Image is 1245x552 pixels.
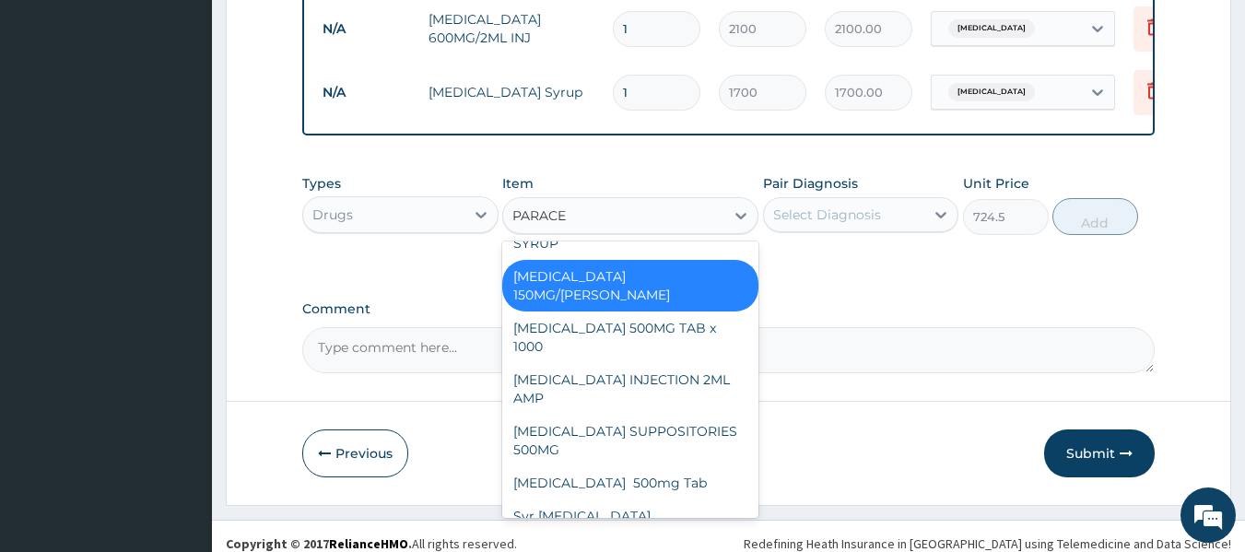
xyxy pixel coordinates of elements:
label: Item [502,174,534,193]
span: [MEDICAL_DATA] [948,83,1035,101]
span: We're online! [107,161,254,347]
div: Drugs [312,206,353,224]
div: [MEDICAL_DATA] 500mg Tab [502,466,758,499]
td: N/A [313,12,419,46]
button: Add [1052,198,1138,235]
div: [MEDICAL_DATA] 150MG/[PERSON_NAME] [502,260,758,311]
label: Pair Diagnosis [763,174,858,193]
span: [MEDICAL_DATA] [948,19,1035,38]
div: [MEDICAL_DATA] 500MG TAB x 1000 [502,311,758,363]
button: Submit [1044,429,1155,477]
td: [MEDICAL_DATA] 600MG/2ML INJ [419,1,604,56]
div: Minimize live chat window [302,9,346,53]
div: [MEDICAL_DATA] INJECTION 2ML AMP [502,363,758,415]
label: Types [302,176,341,192]
div: Syr [MEDICAL_DATA] [502,499,758,533]
button: Previous [302,429,408,477]
div: [MEDICAL_DATA] SUPPOSITORIES 500MG [502,415,758,466]
div: Select Diagnosis [773,206,881,224]
a: RelianceHMO [329,535,408,552]
label: Unit Price [963,174,1029,193]
textarea: Type your message and hit 'Enter' [9,361,351,426]
td: [MEDICAL_DATA] Syrup [419,74,604,111]
strong: Copyright © 2017 . [226,535,412,552]
div: Chat with us now [96,103,310,127]
td: N/A [313,76,419,110]
img: d_794563401_company_1708531726252_794563401 [34,92,75,138]
label: Comment [302,301,1156,317]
